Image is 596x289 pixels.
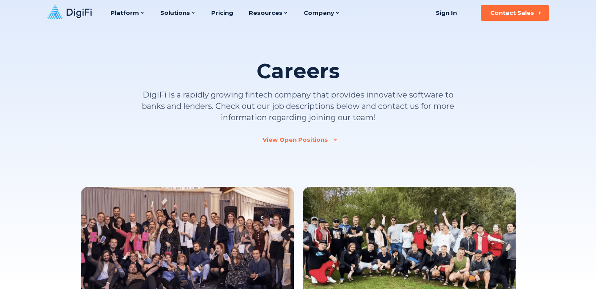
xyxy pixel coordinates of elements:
[138,89,459,123] p: DigiFi is a rapidly growing fintech company that provides innovative software to banks and lender...
[481,5,549,21] button: Contact Sales
[263,136,333,144] a: View Open Positions
[263,136,328,144] div: View Open Positions
[426,5,467,21] a: Sign In
[490,9,534,17] div: Contact Sales
[257,60,340,83] h1: Careers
